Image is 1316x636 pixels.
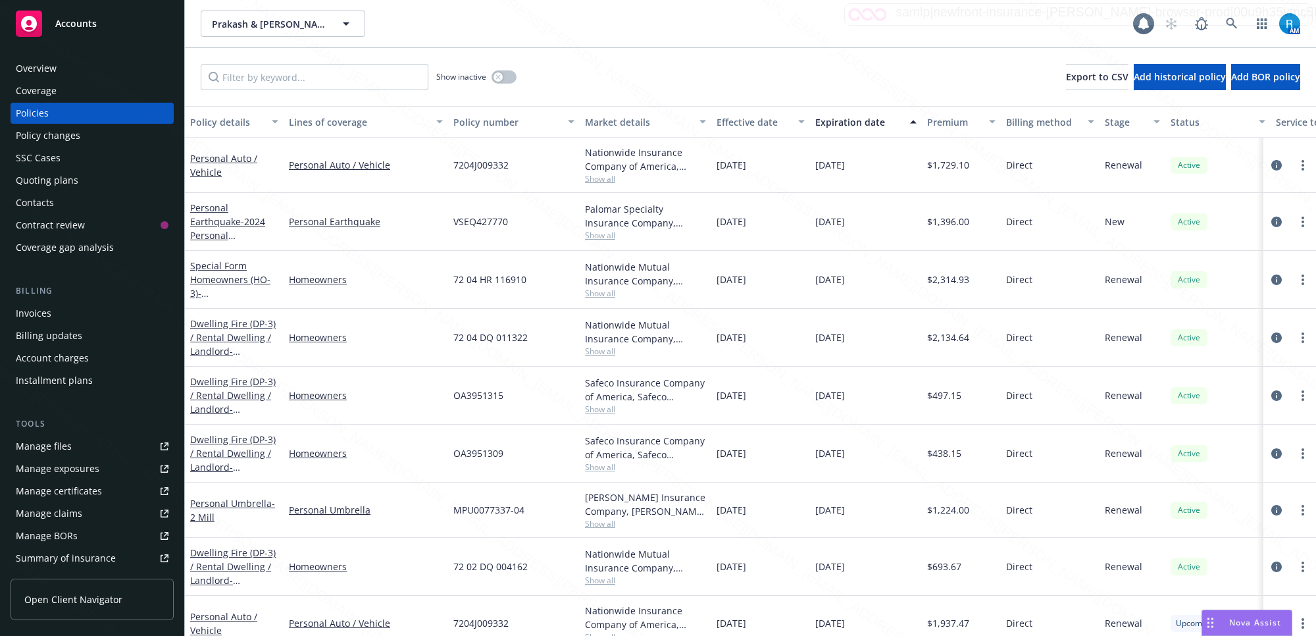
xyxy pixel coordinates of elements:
input: Filter by keyword... [201,64,428,90]
div: Safeco Insurance Company of America, Safeco Insurance [585,434,706,462]
div: SSC Cases [16,147,61,169]
div: Billing [11,284,174,298]
span: [DATE] [815,331,845,344]
span: Show inactive [436,71,486,82]
a: more [1295,157,1311,173]
a: Manage certificates [11,481,174,502]
button: Nova Assist [1202,610,1292,636]
span: [DATE] [815,503,845,517]
a: more [1295,502,1311,518]
a: circleInformation [1269,157,1284,173]
a: Coverage gap analysis [11,237,174,258]
button: Export to CSV [1066,64,1128,90]
span: Export to CSV [1066,70,1128,83]
span: $1,937.47 [927,616,969,630]
span: $1,224.00 [927,503,969,517]
span: Active [1176,274,1202,286]
span: Add historical policy [1134,70,1226,83]
button: Stage [1100,106,1165,138]
span: - [STREET_ADDRESS] [190,574,274,600]
span: [DATE] [717,503,746,517]
span: 72 04 DQ 011322 [453,331,528,344]
a: Homeowners [289,331,443,344]
a: Homeowners [289,446,443,460]
span: [DATE] [717,215,746,228]
a: more [1295,559,1311,575]
span: Accounts [55,18,97,29]
span: $1,729.10 [927,158,969,172]
span: Active [1176,448,1202,460]
span: Active [1176,390,1202,402]
div: Expiration date [815,115,902,129]
div: Policy details [190,115,264,129]
div: Manage files [16,436,72,457]
div: Contract review [16,215,85,236]
span: [DATE] [815,560,845,573]
a: Accounts [11,5,174,42]
div: Premium [927,115,981,129]
span: Show all [585,173,706,184]
span: $438.15 [927,446,961,460]
span: Renewal [1105,616,1142,630]
span: [DATE] [815,446,845,460]
div: Account charges [16,348,89,369]
a: circleInformation [1269,272,1284,288]
div: Nationwide Insurance Company of America, Nationwide Insurance Company [585,146,706,173]
span: $497.15 [927,388,961,402]
div: Policy changes [16,125,80,146]
button: Premium [922,106,1001,138]
div: Manage claims [16,503,82,524]
a: Policy changes [11,125,174,146]
a: Homeowners [289,388,443,402]
span: $1,396.00 [927,215,969,228]
span: Direct [1006,158,1032,172]
span: Active [1176,332,1202,344]
span: Show all [585,230,706,241]
div: Billing method [1006,115,1080,129]
a: Homeowners [289,273,443,286]
div: Effective date [717,115,790,129]
a: more [1295,214,1311,230]
span: $2,134.64 [927,331,969,344]
span: [DATE] [717,560,746,573]
a: Dwelling Fire (DP-3) / Rental Dwelling / Landlord [190,546,276,600]
div: Status [1171,115,1251,129]
button: Lines of coverage [284,106,448,138]
div: Nationwide Mutual Insurance Company, Nationwide Insurance Company [585,318,706,346]
a: Installment plans [11,370,174,391]
span: Show all [585,462,706,473]
a: circleInformation [1269,559,1284,575]
span: Open Client Navigator [24,593,122,606]
div: Policies [16,103,49,124]
a: Contacts [11,192,174,213]
a: Account charges [11,348,174,369]
button: Market details [580,106,711,138]
span: Nova Assist [1229,617,1281,628]
span: Renewal [1105,446,1142,460]
span: [DATE] [815,388,845,402]
span: Active [1176,216,1202,228]
a: Manage claims [11,503,174,524]
a: Special Form Homeowners (HO-3) [190,259,274,327]
span: [DATE] [717,388,746,402]
a: more [1295,272,1311,288]
span: [DATE] [717,331,746,344]
div: [PERSON_NAME] Insurance Company, [PERSON_NAME] Insurance, Personal Umbrella [585,490,706,518]
div: Contacts [16,192,54,213]
a: Manage BORs [11,525,174,546]
a: Personal Earthquake [190,201,274,283]
a: Personal Umbrella [289,503,443,517]
a: Invoices [11,303,174,324]
span: 72 04 HR 116910 [453,273,526,286]
a: circleInformation [1269,388,1284,404]
div: Nationwide Mutual Insurance Company, Nationwide Insurance Company [585,260,706,288]
span: Direct [1006,331,1032,344]
div: Quoting plans [16,170,78,191]
div: Market details [585,115,692,129]
span: Prakash & [PERSON_NAME] [212,17,326,31]
a: more [1295,446,1311,462]
span: Manage exposures [11,458,174,479]
span: Renewal [1105,503,1142,517]
span: $2,314.93 [927,273,969,286]
span: [DATE] [815,158,845,172]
